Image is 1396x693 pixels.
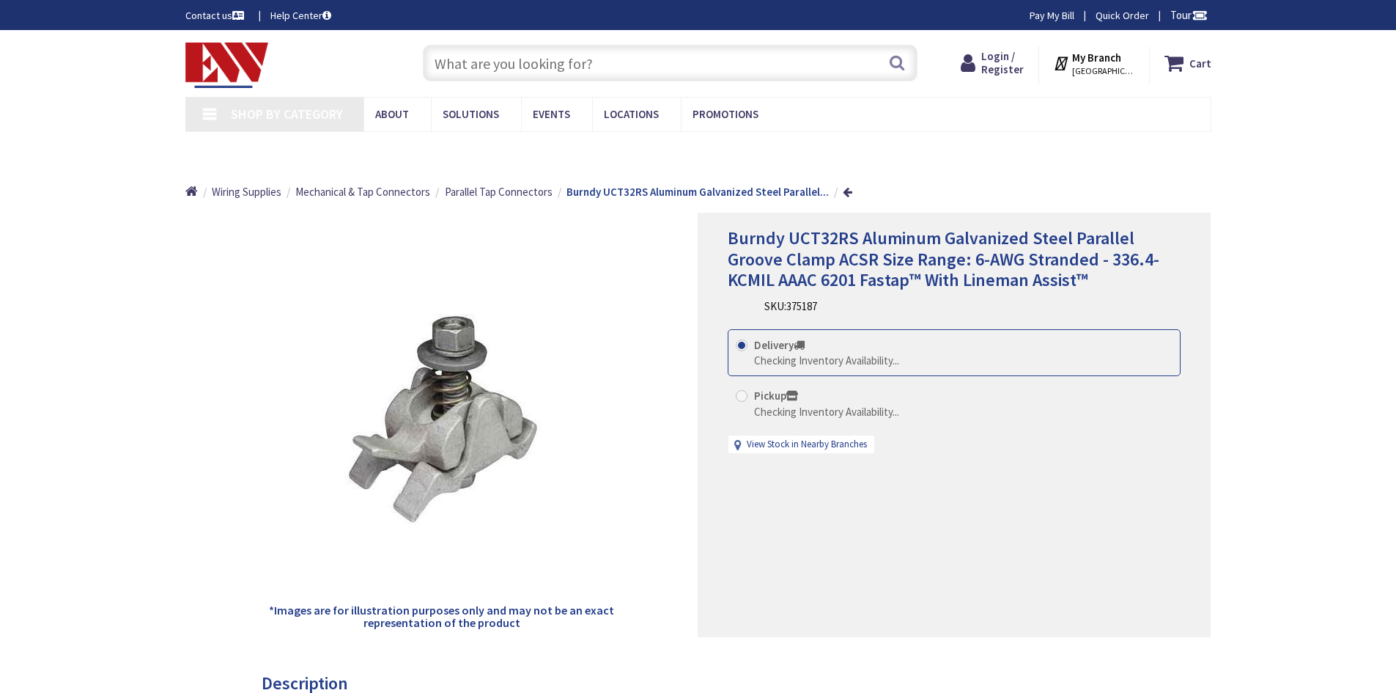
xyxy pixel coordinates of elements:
[231,106,343,122] span: Shop By Category
[375,107,409,121] span: About
[764,298,817,314] div: SKU:
[1189,50,1211,76] strong: Cart
[754,338,805,352] strong: Delivery
[445,185,553,199] span: Parallel Tap Connectors
[185,43,269,88] img: Electrical Wholesalers, Inc.
[1072,51,1121,65] strong: My Branch
[1030,8,1074,23] a: Pay My Bill
[1072,65,1134,77] span: [GEOGRAPHIC_DATA], [GEOGRAPHIC_DATA]
[961,50,1024,76] a: Login / Register
[1096,8,1149,23] a: Quick Order
[747,438,867,452] a: View Stock in Nearby Branches
[786,299,817,313] span: 375187
[423,45,917,81] input: What are you looking for?
[270,8,331,23] a: Help Center
[267,604,616,630] h5: *Images are for illustration purposes only and may not be an exact representation of the product
[262,674,1124,693] h3: Description
[185,8,247,23] a: Contact us
[295,185,430,199] span: Mechanical & Tap Connectors
[212,185,281,199] span: Wiring Supplies
[212,184,281,199] a: Wiring Supplies
[533,107,570,121] span: Events
[1170,8,1208,22] span: Tour
[443,107,499,121] span: Solutions
[728,227,1159,292] span: Burndy UCT32RS Aluminum Galvanized Steel Parallel Groove Clamp ACSR Size Range: 6-AWG Stranded - ...
[332,308,552,528] img: Burndy UCT32RS Aluminum Galvanized Steel Parallel Groove Clamp ACSR Size Range: 6-AWG Stranded - ...
[754,353,899,368] div: Checking Inventory Availability...
[754,389,798,403] strong: Pickup
[754,404,899,419] div: Checking Inventory Availability...
[566,185,829,199] strong: Burndy UCT32RS Aluminum Galvanized Steel Parallel...
[445,184,553,199] a: Parallel Tap Connectors
[295,184,430,199] a: Mechanical & Tap Connectors
[604,107,659,121] span: Locations
[1164,50,1211,76] a: Cart
[693,107,758,121] span: Promotions
[981,49,1024,76] span: Login / Register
